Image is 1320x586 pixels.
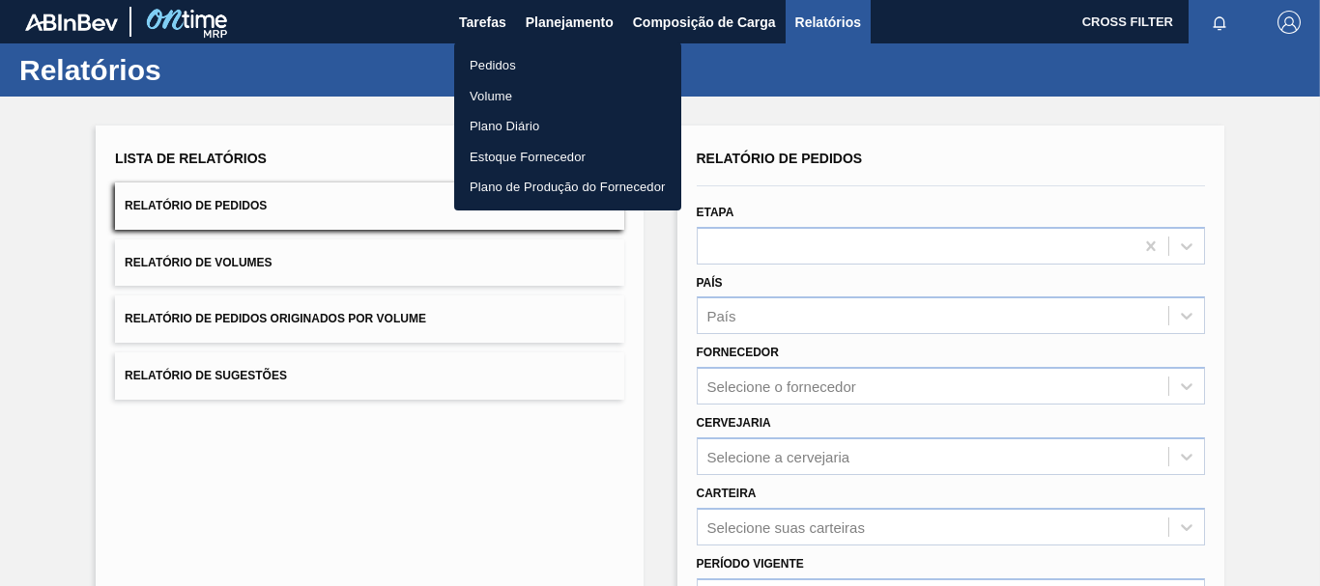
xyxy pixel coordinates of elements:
[454,50,681,81] a: Pedidos
[454,142,681,173] a: Estoque Fornecedor
[454,111,681,142] a: Plano Diário
[454,172,681,203] a: Plano de Produção do Fornecedor
[454,81,681,112] a: Volume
